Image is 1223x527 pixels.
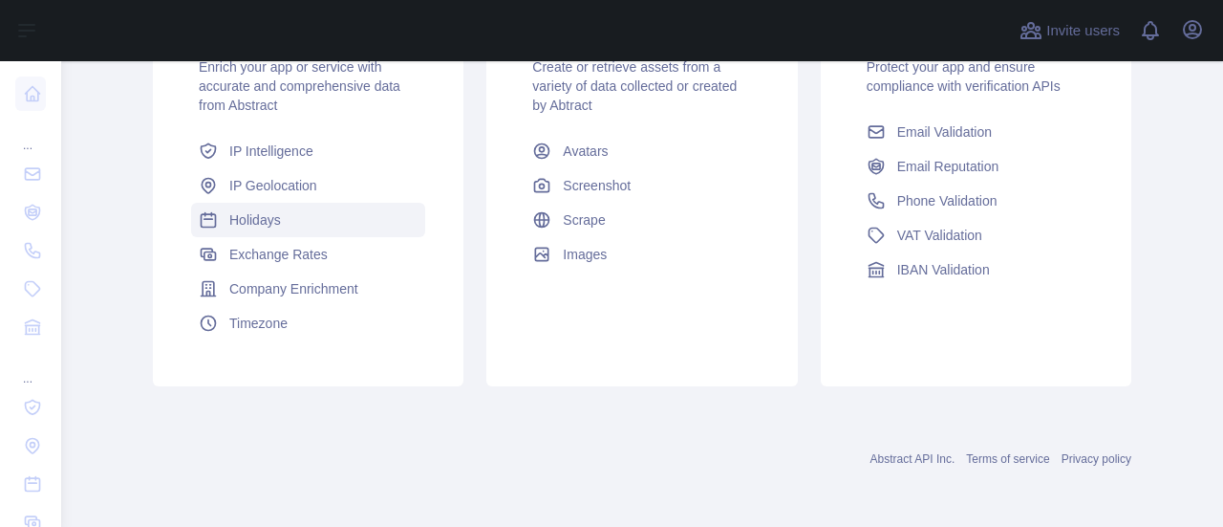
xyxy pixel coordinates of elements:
span: Avatars [563,142,608,161]
a: Privacy policy [1062,452,1131,466]
span: Images [563,245,607,264]
a: Exchange Rates [191,237,425,272]
a: IP Geolocation [191,168,425,203]
a: Scrape [525,203,759,237]
button: Invite users [1016,15,1124,46]
a: Email Reputation [859,149,1093,184]
span: Company Enrichment [229,279,358,298]
a: Images [525,237,759,272]
span: Invite users [1046,20,1120,42]
a: Terms of service [966,452,1049,466]
a: Avatars [525,134,759,168]
span: Phone Validation [897,191,998,210]
a: VAT Validation [859,218,1093,253]
span: Holidays [229,210,281,230]
div: ... [15,348,46,386]
a: Company Enrichment [191,272,425,306]
span: IP Intelligence [229,142,313,161]
a: Abstract API Inc. [870,452,955,466]
span: Enrich your app or service with accurate and comprehensive data from Abstract [199,59,400,113]
span: IBAN Validation [897,260,990,279]
a: Phone Validation [859,184,1093,218]
span: Screenshot [563,176,631,195]
a: Holidays [191,203,425,237]
span: Timezone [229,314,288,333]
a: Screenshot [525,168,759,203]
span: IP Geolocation [229,176,317,195]
a: Timezone [191,306,425,340]
span: Exchange Rates [229,245,328,264]
span: Email Reputation [897,157,999,176]
span: Create or retrieve assets from a variety of data collected or created by Abtract [532,59,737,113]
span: Scrape [563,210,605,230]
a: Email Validation [859,115,1093,149]
div: ... [15,115,46,153]
a: IBAN Validation [859,253,1093,287]
span: VAT Validation [897,226,982,245]
span: Email Validation [897,122,992,142]
a: IP Intelligence [191,134,425,168]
